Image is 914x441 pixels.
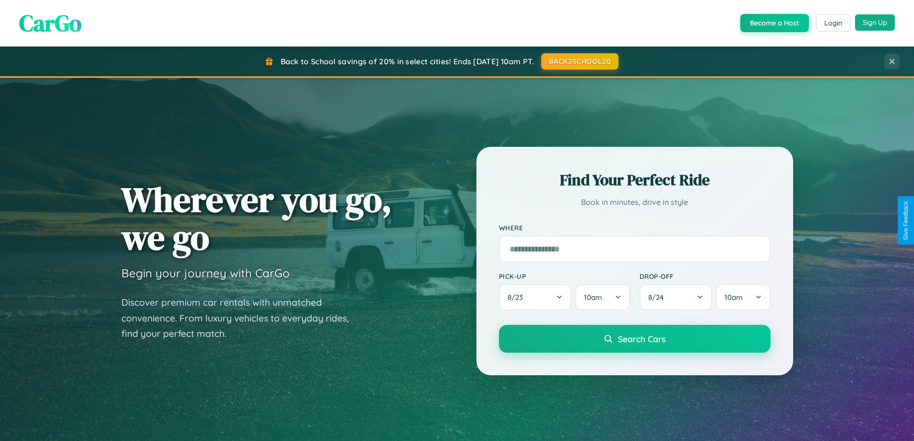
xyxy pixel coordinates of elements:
button: 10am [716,284,770,310]
span: Back to School savings of 20% in select cities! Ends [DATE] 10am PT. [281,57,534,66]
button: 8/23 [499,284,572,310]
button: Become a Host [740,14,809,32]
p: Discover premium car rentals with unmatched convenience. From luxury vehicles to everyday rides, ... [121,295,361,342]
button: 8/24 [640,284,712,310]
label: Drop-off [640,272,771,280]
h2: Find Your Perfect Ride [499,169,771,191]
p: Book in minutes, drive in style [499,195,771,209]
span: CarGo [19,7,82,39]
button: 10am [575,284,629,310]
span: 8 / 23 [508,293,528,302]
span: Search Cars [618,334,665,344]
span: 8 / 24 [648,293,668,302]
div: Give Feedback [902,201,909,240]
button: BACK2SCHOOL20 [541,53,618,70]
h1: Wherever you go, we go [121,180,392,256]
label: Where [499,224,771,232]
button: Login [816,14,850,32]
span: 10am [584,293,602,302]
h3: Begin your journey with CarGo [121,266,290,280]
button: Sign Up [855,14,895,31]
button: Search Cars [499,325,771,353]
span: 10am [724,293,743,302]
label: Pick-up [499,272,630,280]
